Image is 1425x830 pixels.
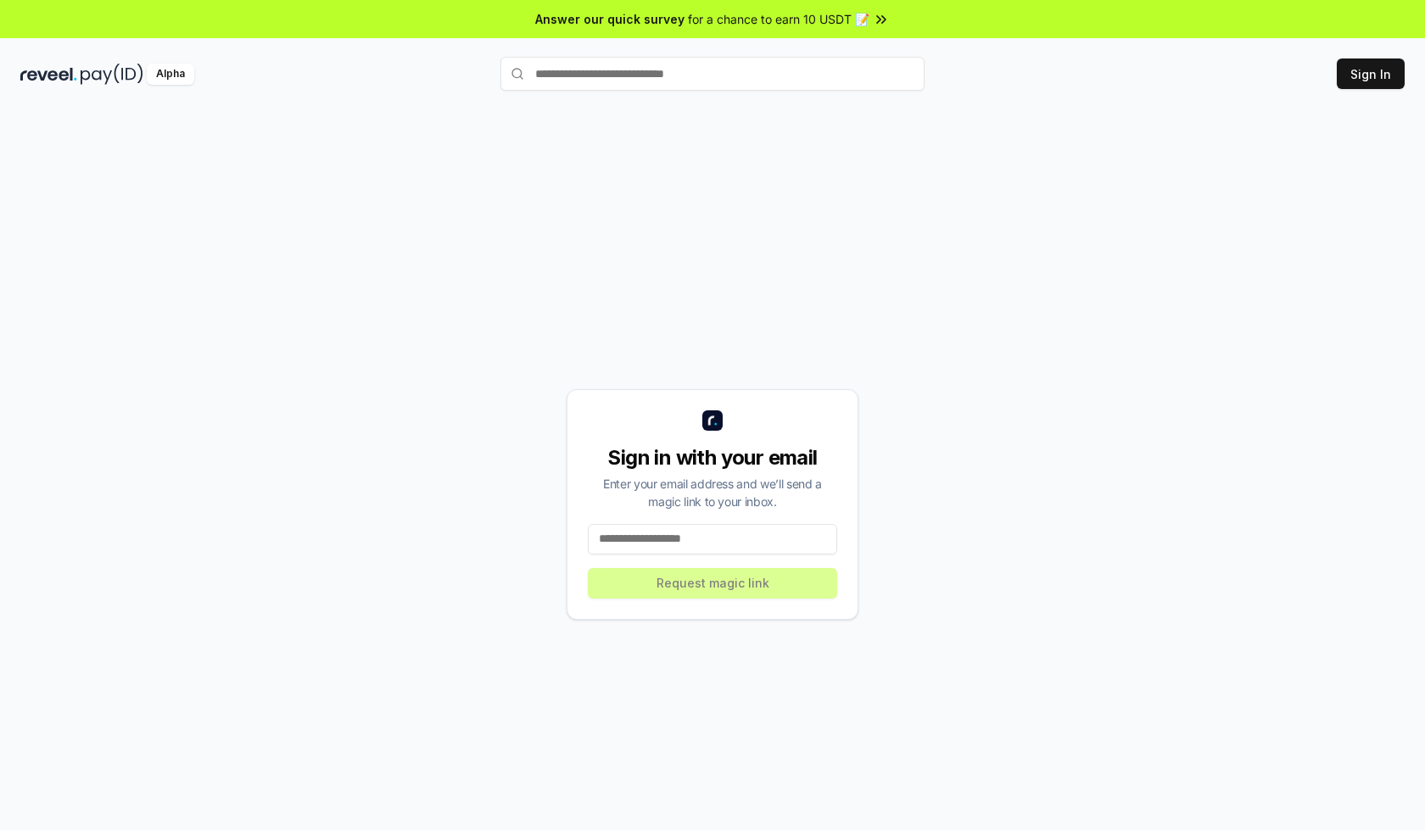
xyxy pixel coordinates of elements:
[81,64,143,85] img: pay_id
[535,10,685,28] span: Answer our quick survey
[1337,58,1405,89] button: Sign In
[588,475,837,510] div: Enter your email address and we’ll send a magic link to your inbox.
[688,10,869,28] span: for a chance to earn 10 USDT 📝
[702,410,723,431] img: logo_small
[20,64,77,85] img: reveel_dark
[588,444,837,471] div: Sign in with your email
[147,64,194,85] div: Alpha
